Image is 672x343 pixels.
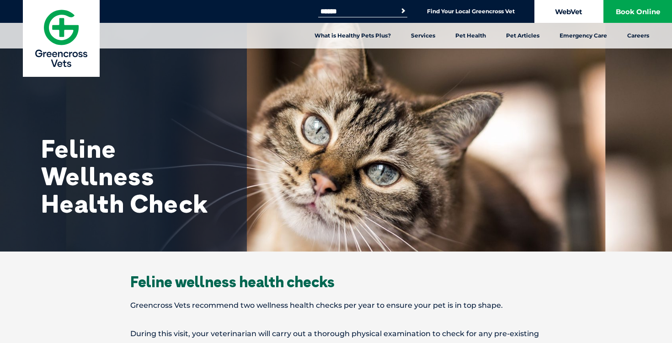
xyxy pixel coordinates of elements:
[617,23,659,48] a: Careers
[549,23,617,48] a: Emergency Care
[41,135,224,217] h1: Feline Wellness Health Check
[304,23,401,48] a: What is Healthy Pets Plus?
[130,273,335,291] span: Feline wellness health checks
[399,6,408,16] button: Search
[427,8,515,15] a: Find Your Local Greencross Vet
[401,23,445,48] a: Services
[496,23,549,48] a: Pet Articles
[98,297,574,314] p: Greencross Vets recommend two wellness health checks per year to ensure your pet is in top shape.
[445,23,496,48] a: Pet Health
